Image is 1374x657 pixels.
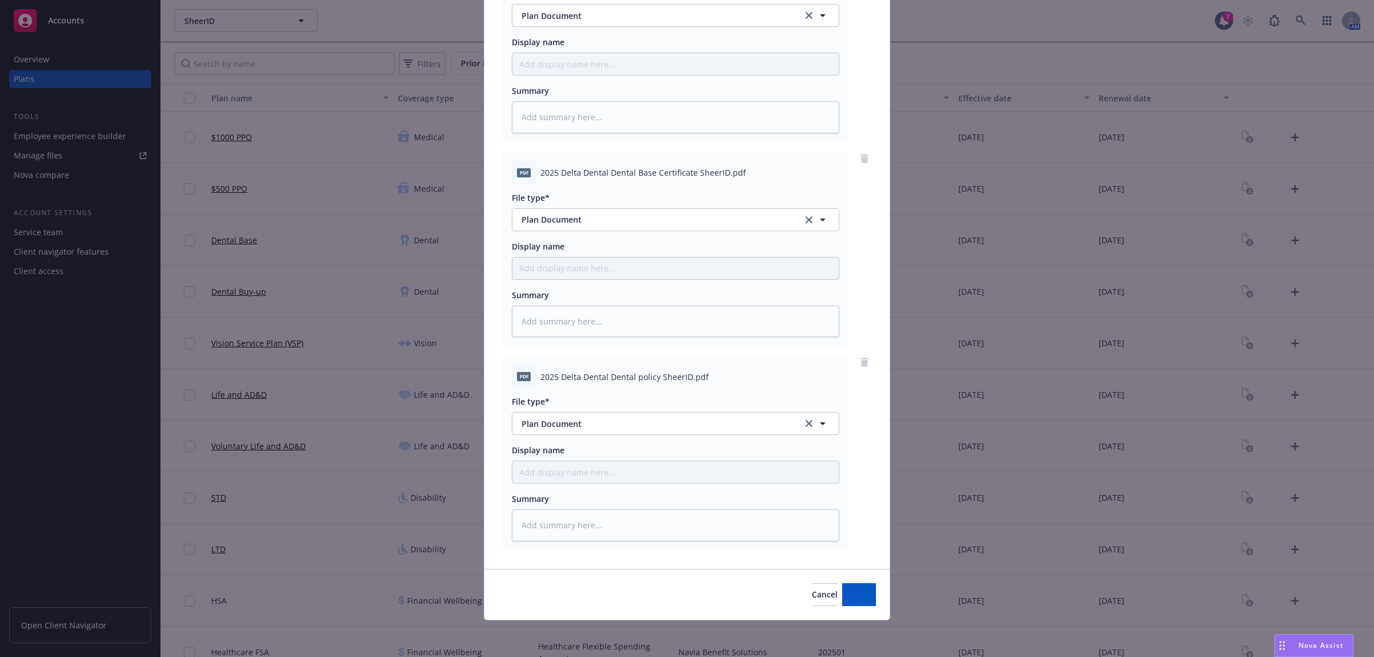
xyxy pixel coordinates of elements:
[512,4,839,27] button: Plan Documentclear selection
[512,445,564,456] span: Display name
[512,192,550,203] span: File type*
[540,371,709,383] span: 2025 Delta Dental Dental policy SheerID.pdf
[802,9,816,22] a: clear selection
[512,461,839,483] input: Add display name here...
[517,372,531,381] span: pdf
[512,258,839,279] input: Add display name here...
[1275,635,1289,656] div: Drag to move
[842,583,876,606] button: Add files
[1274,634,1353,657] button: Nova Assist
[512,208,839,231] button: Plan Documentclear selection
[858,355,871,369] a: remove
[842,589,876,600] span: Add files
[522,418,787,430] span: Plan Document
[512,53,839,75] input: Add display name here...
[802,213,816,227] a: clear selection
[812,583,838,606] button: Cancel
[522,213,787,225] span: Plan Document
[512,37,564,48] span: Display name
[512,85,549,96] span: Summary
[1298,640,1344,650] span: Nova Assist
[512,412,839,435] button: Plan Documentclear selection
[512,241,564,252] span: Display name
[858,152,871,165] a: remove
[522,10,787,22] span: Plan Document
[517,168,531,177] span: pdf
[812,589,838,600] span: Cancel
[512,493,549,504] span: Summary
[802,417,816,430] a: clear selection
[512,290,549,300] span: Summary
[512,396,550,407] span: File type*
[540,167,746,179] span: 2025 Delta Dental Dental Base Certificate SheerID.pdf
